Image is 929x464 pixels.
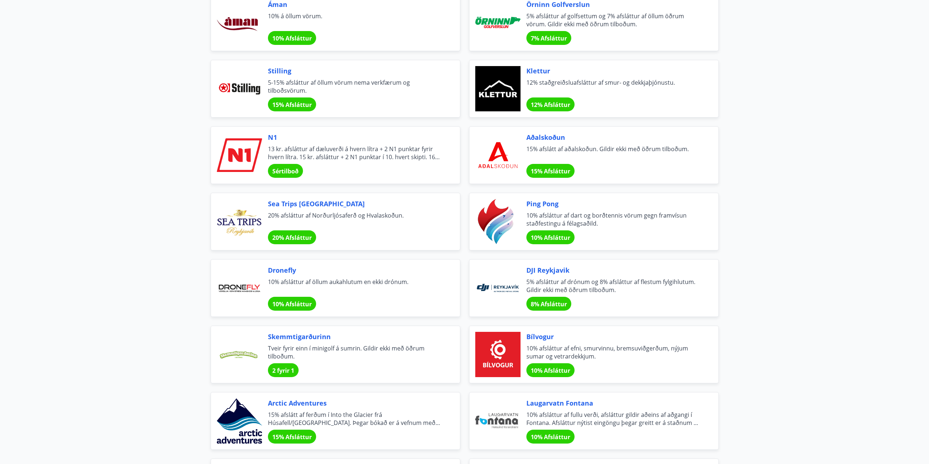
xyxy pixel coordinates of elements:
[531,367,570,375] span: 10% Afsláttur
[531,433,570,441] span: 10% Afsláttur
[272,101,312,109] span: 15% Afsláttur
[526,265,701,275] span: DJI Reykjavik
[526,278,701,294] span: 5% afsláttur af drónum og 8% afsláttur af flestum fylgihlutum. Gildir ekki með öðrum tilboðum.
[526,398,701,408] span: Laugarvatn Fontana
[526,66,701,76] span: Klettur
[526,145,701,161] span: 15% afslátt af aðalskoðun. Gildir ekki með öðrum tilboðum.
[526,332,701,341] span: Bílvogur
[268,199,442,208] span: Sea Trips [GEOGRAPHIC_DATA]
[268,133,442,142] span: N1
[268,332,442,341] span: Skemmtigarðurinn
[531,167,570,175] span: 15% Afsláttur
[526,12,701,28] span: 5% afsláttur af golfsettum og 7% afsláttur af öllum öðrum vörum. Gildir ekki með öðrum tilboðum.
[526,78,701,95] span: 12% staðgreiðsluafsláttur af smur- og dekkjaþjónustu.
[268,66,442,76] span: Stilling
[268,398,442,408] span: Arctic Adventures
[531,101,570,109] span: 12% Afsláttur
[268,145,442,161] span: 13 kr. afsláttur af dæluverði á hvern lítra + 2 N1 punktar fyrir hvern lítra. 15 kr. afsláttur + ...
[526,133,701,142] span: Aðalskoðun
[272,300,312,308] span: 10% Afsláttur
[531,34,567,42] span: 7% Afsláttur
[526,211,701,227] span: 10% afsláttur af dart og borðtennis vörum gegn framvísun staðfestingu á félagsaðild.
[268,12,442,28] span: 10% á öllum vörum.
[268,78,442,95] span: 5-15% afsláttur af öllum vörum nema verkfærum og tilboðsvörum.
[268,265,442,275] span: Dronefly
[268,411,442,427] span: 15% afslátt af ferðum í Into the Glacier frá Húsafell/[GEOGRAPHIC_DATA]. Þegar bókað er á vefnum ...
[268,344,442,360] span: Tveir fyrir einn í minigolf á sumrin. Gildir ekki með öðrum tilboðum.
[531,300,567,308] span: 8% Afsláttur
[272,34,312,42] span: 10% Afsláttur
[272,167,299,175] span: Sértilboð
[268,211,442,227] span: 20% afsláttur af Norðurljósaferð og Hvalaskoðun.
[272,367,294,375] span: 2 fyrir 1
[526,411,701,427] span: 10% afsláttur af fullu verði, afsláttur gildir aðeins af aðgangi í Fontana. Afsláttur nýtist eing...
[272,234,312,242] span: 20% Afsláttur
[526,199,701,208] span: Ping Pong
[531,234,570,242] span: 10% Afsláttur
[526,344,701,360] span: 10% afsláttur af efni, smurvinnu, bremsuviðgerðum, nýjum sumar og vetrardekkjum.
[272,433,312,441] span: 15% Afsláttur
[268,278,442,294] span: 10% afsláttur af öllum aukahlutum en ekki drónum.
